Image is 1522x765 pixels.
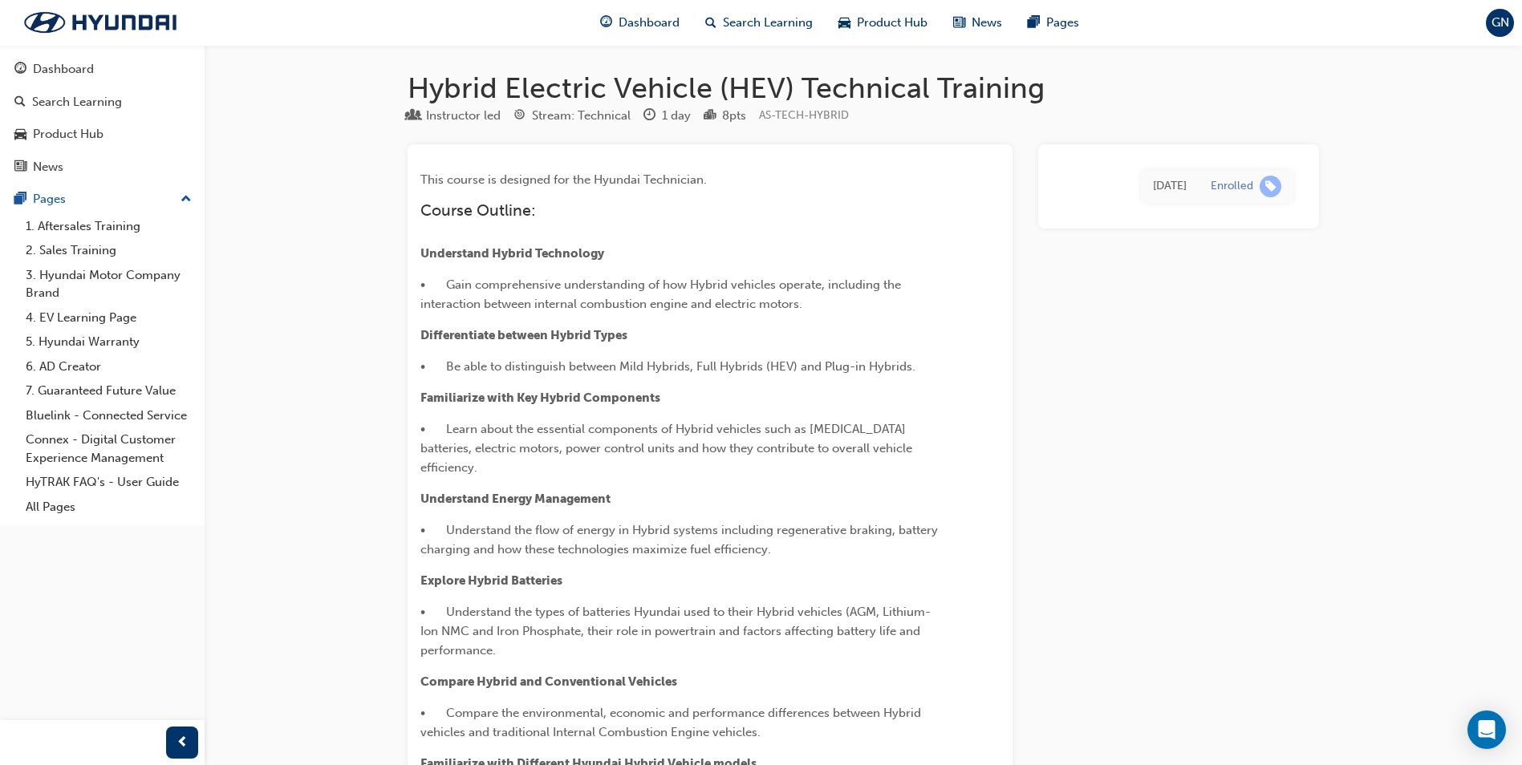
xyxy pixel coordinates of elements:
a: Dashboard [6,55,198,84]
div: Type [408,106,501,126]
button: Pages [6,184,198,214]
a: Product Hub [6,119,198,149]
div: Duration [643,106,691,126]
a: 6. AD Creator [19,354,198,379]
div: Pages [33,190,66,208]
span: • Learn about the essential components of Hybrid vehicles such as [MEDICAL_DATA] batteries, elect... [420,422,915,475]
span: Dashboard [619,14,680,32]
a: 2. Sales Training [19,238,198,263]
div: News [33,158,63,176]
span: learningResourceType_INSTRUCTOR_LED-icon [408,109,420,123]
span: search-icon [14,95,26,110]
span: car-icon [14,127,26,142]
span: Learning resource code [759,108,849,122]
span: • Understand the types of batteries Hyundai used to their Hybrid vehicles (AGM, Lithium-Ion NMC a... [420,605,931,658]
div: Points [704,106,746,126]
span: • Compare the environmental, economic and performance differences between Hybrid vehicles and tra... [420,706,924,739]
span: Explore Hybrid Batteries [420,573,562,588]
div: Stream [513,106,631,126]
span: pages-icon [1028,13,1040,33]
span: guage-icon [14,63,26,77]
span: clock-icon [643,109,655,123]
span: Pages [1046,14,1079,32]
span: Course Outline: [420,201,536,220]
span: prev-icon [177,733,189,753]
div: Open Intercom Messenger [1467,710,1506,749]
a: Connex - Digital Customer Experience Management [19,427,198,470]
a: news-iconNews [940,6,1015,39]
span: search-icon [705,13,716,33]
span: Familiarize with Key Hybrid Components [420,391,660,405]
img: Trak [8,6,193,39]
a: 4. EV Learning Page [19,306,198,330]
span: guage-icon [600,13,612,33]
span: News [972,14,1002,32]
div: Product Hub [33,125,103,144]
span: target-icon [513,109,526,123]
a: Bluelink - Connected Service [19,403,198,428]
div: Instructor led [426,107,501,125]
a: car-iconProduct Hub [826,6,940,39]
a: 7. Guaranteed Future Value [19,378,198,403]
span: This course is designed for the Hyundai Technician. [420,172,707,187]
a: News [6,152,198,182]
span: car-icon [838,13,850,33]
div: Enrolled [1211,179,1253,194]
a: guage-iconDashboard [587,6,692,39]
div: Thu Aug 28 2025 11:19:07 GMT+1000 (Australian Eastern Standard Time) [1153,177,1187,196]
button: GN [1486,9,1514,37]
span: up-icon [181,189,192,210]
a: All Pages [19,495,198,520]
h1: Hybrid Electric Vehicle (HEV) Technical Training [408,71,1319,106]
button: DashboardSearch LearningProduct HubNews [6,51,198,184]
a: 3. Hyundai Motor Company Brand [19,263,198,306]
span: news-icon [953,13,965,33]
a: pages-iconPages [1015,6,1092,39]
div: Stream: Technical [532,107,631,125]
span: Product Hub [857,14,927,32]
a: 1. Aftersales Training [19,214,198,239]
span: • Be able to distinguish between Mild Hybrids, Full Hybrids (HEV) and Plug-in Hybrids. [420,359,915,374]
div: 8 pts [722,107,746,125]
span: podium-icon [704,109,716,123]
span: Compare Hybrid and Conventional Vehicles [420,674,677,689]
span: news-icon [14,160,26,175]
span: learningRecordVerb_ENROLL-icon [1260,176,1281,197]
div: Search Learning [32,93,122,111]
a: 5. Hyundai Warranty [19,330,198,354]
a: HyTRAK FAQ's - User Guide [19,470,198,495]
span: Understand Hybrid Technology [420,246,604,261]
a: search-iconSearch Learning [692,6,826,39]
span: • Understand the flow of energy in Hybrid systems including regenerative braking, battery chargin... [420,523,941,557]
div: 1 day [662,107,691,125]
span: Differentiate between Hybrid Types [420,328,627,342]
div: Dashboard [33,60,94,79]
a: Search Learning [6,87,198,117]
span: Understand Energy Management [420,492,611,506]
span: GN [1492,14,1509,32]
span: • Gain comprehensive understanding of how Hybrid vehicles operate, including the interaction betw... [420,277,904,311]
span: Search Learning [723,14,813,32]
span: pages-icon [14,192,26,207]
